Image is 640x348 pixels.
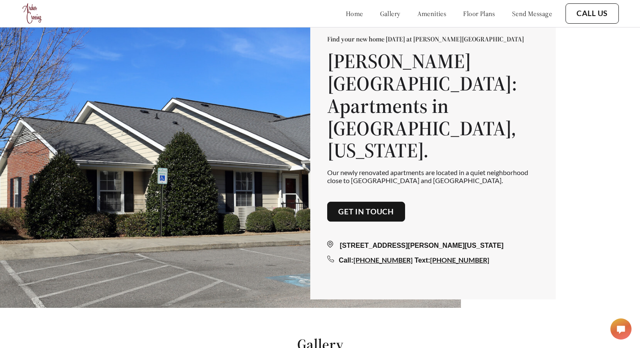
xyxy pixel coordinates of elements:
a: amenities [417,9,447,18]
a: Call Us [577,9,608,18]
h1: [PERSON_NAME][GEOGRAPHIC_DATA]: Apartments in [GEOGRAPHIC_DATA], [US_STATE]. [327,50,539,162]
a: [PHONE_NUMBER] [430,256,489,264]
button: Call Us [566,3,619,24]
span: Text: [414,257,430,264]
button: Get in touch [327,202,405,222]
span: Call: [339,257,353,264]
img: logo.png [21,2,44,25]
a: Get in touch [338,207,394,216]
a: [PHONE_NUMBER] [353,256,413,264]
a: gallery [380,9,400,18]
p: Our newly renovated apartments are located in a quiet neighborhood close to [GEOGRAPHIC_DATA] and... [327,168,539,184]
div: [STREET_ADDRESS][PERSON_NAME][US_STATE] [327,241,539,251]
a: send message [512,9,552,18]
a: home [346,9,363,18]
a: floor plans [463,9,495,18]
p: Find your new home [DATE] at [PERSON_NAME][GEOGRAPHIC_DATA] [327,35,539,43]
